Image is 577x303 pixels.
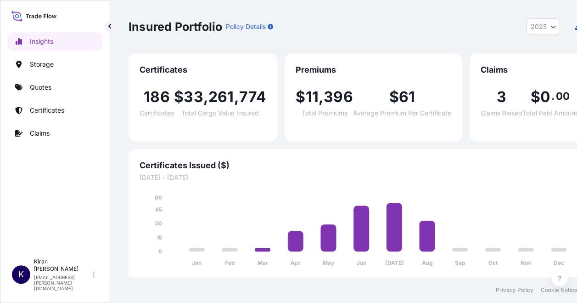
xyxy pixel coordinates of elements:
span: 33 [184,90,203,104]
span: , [203,90,208,104]
span: 2025 [531,22,547,31]
span: 00 [555,92,569,100]
a: Certificates [8,101,102,120]
tspan: Dec [554,259,564,266]
a: Claims [8,124,102,143]
span: Certificates [140,64,266,75]
tspan: Aug [422,259,433,266]
span: , [234,90,239,104]
span: 396 [324,90,353,104]
tspan: Oct [488,259,498,266]
tspan: [DATE] [385,259,403,266]
a: Storage [8,55,102,74]
p: Certificates [30,106,64,115]
p: Insights [30,37,53,46]
tspan: Jun [357,259,366,266]
p: [EMAIL_ADDRESS][PERSON_NAME][DOMAIN_NAME] [34,274,91,291]
span: Total Premiums [301,110,347,116]
p: Storage [30,60,54,69]
span: 11 [305,90,318,104]
span: Certificates [140,110,174,116]
span: $ [530,90,540,104]
tspan: 0 [158,248,162,255]
span: 261 [208,90,234,104]
tspan: May [323,259,335,266]
span: 61 [399,90,415,104]
tspan: Feb [225,259,235,266]
span: 774 [239,90,267,104]
p: Quotes [30,83,51,92]
p: Insured Portfolio [129,19,222,34]
tspan: 45 [155,206,162,213]
p: Kiran [PERSON_NAME] [34,258,91,273]
span: Average Premium Per Certificate [353,110,451,116]
span: 0 [540,90,550,104]
span: , [319,90,324,104]
a: Insights [8,32,102,51]
tspan: Apr [291,259,301,266]
tspan: 15 [157,234,162,241]
tspan: Mar [258,259,268,266]
button: Year Selector [527,18,560,35]
tspan: 60 [155,194,162,201]
span: Premiums [296,64,451,75]
span: $ [389,90,398,104]
p: Policy Details [226,22,266,31]
tspan: Sep [455,259,465,266]
tspan: 30 [155,220,162,227]
span: 186 [144,90,170,104]
tspan: Nov [521,259,532,266]
tspan: Jan [192,259,202,266]
span: $ [174,90,184,104]
span: $ [296,90,305,104]
a: Privacy Policy [496,286,533,294]
span: . [551,92,555,100]
p: Claims [30,129,50,138]
span: Total Cargo Value Insured [181,110,259,116]
a: Quotes [8,78,102,97]
span: Claims Raised [481,110,522,116]
span: K [18,270,24,279]
span: 3 [497,90,506,104]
